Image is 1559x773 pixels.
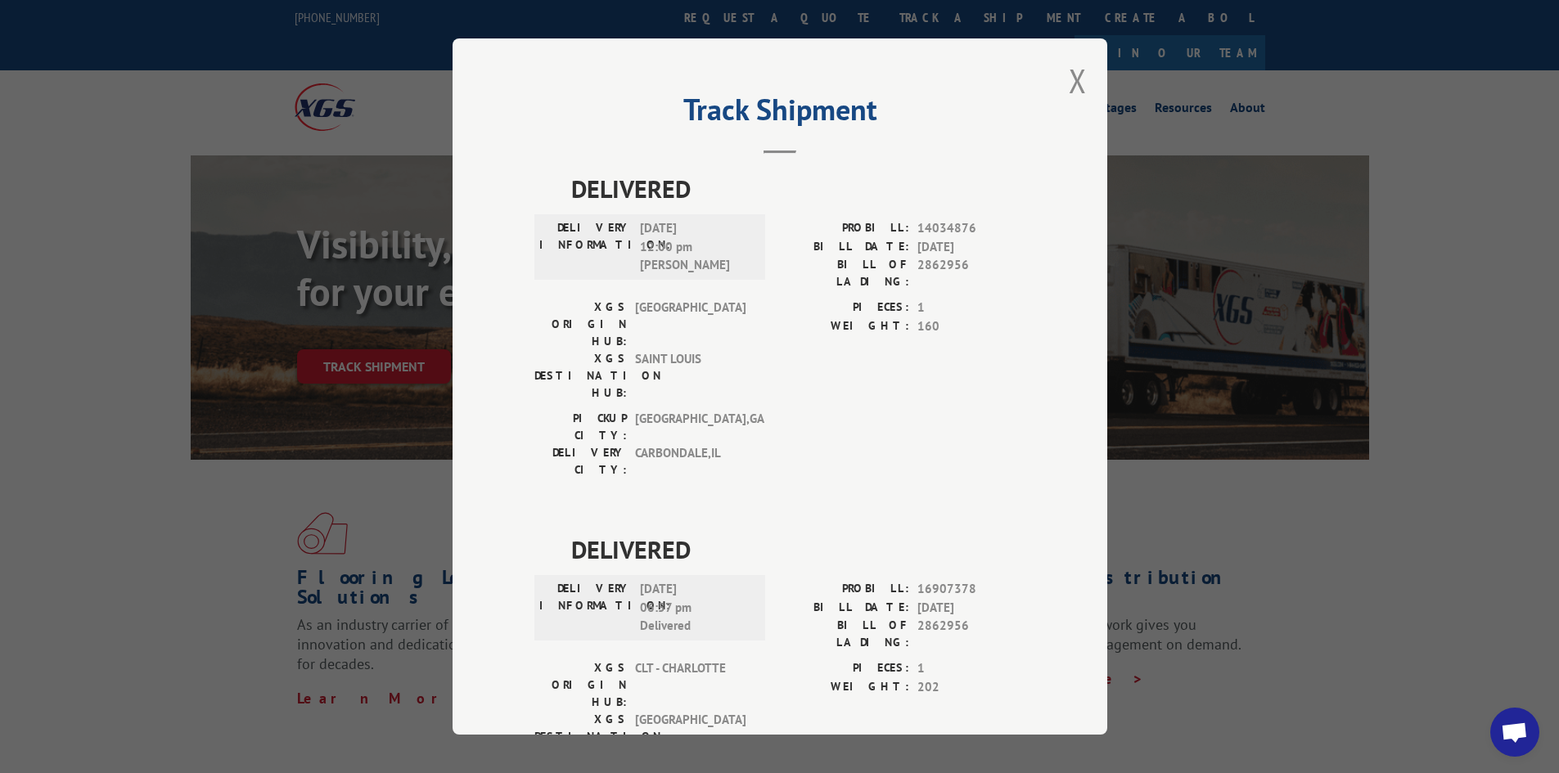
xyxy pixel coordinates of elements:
[534,350,627,402] label: XGS DESTINATION HUB:
[780,256,909,290] label: BILL OF LADING:
[780,678,909,697] label: WEIGHT:
[780,580,909,599] label: PROBILL:
[640,219,750,275] span: [DATE] 12:00 pm [PERSON_NAME]
[1069,59,1087,102] button: Close modal
[780,659,909,678] label: PIECES:
[635,299,746,350] span: [GEOGRAPHIC_DATA]
[917,599,1025,618] span: [DATE]
[917,317,1025,336] span: 160
[571,531,1025,568] span: DELIVERED
[534,98,1025,129] h2: Track Shipment
[917,659,1025,678] span: 1
[917,256,1025,290] span: 2862956
[635,350,746,402] span: SAINT LOUIS
[571,170,1025,207] span: DELIVERED
[635,444,746,479] span: CARBONDALE , IL
[1490,708,1539,757] div: Open chat
[780,238,909,257] label: BILL DATE:
[534,659,627,711] label: XGS ORIGIN HUB:
[635,659,746,711] span: CLT - CHARLOTTE
[635,711,746,762] span: [GEOGRAPHIC_DATA]
[534,410,627,444] label: PICKUP CITY:
[917,580,1025,599] span: 16907378
[534,299,627,350] label: XGS ORIGIN HUB:
[539,580,632,636] label: DELIVERY INFORMATION:
[534,711,627,762] label: XGS DESTINATION HUB:
[539,219,632,275] label: DELIVERY INFORMATION:
[917,617,1025,651] span: 2862956
[917,219,1025,238] span: 14034876
[780,599,909,618] label: BILL DATE:
[917,299,1025,317] span: 1
[780,299,909,317] label: PIECES:
[780,617,909,651] label: BILL OF LADING:
[917,238,1025,257] span: [DATE]
[780,219,909,238] label: PROBILL:
[640,580,750,636] span: [DATE] 06:57 pm Delivered
[917,678,1025,697] span: 202
[635,410,746,444] span: [GEOGRAPHIC_DATA] , GA
[780,317,909,336] label: WEIGHT:
[534,444,627,479] label: DELIVERY CITY:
